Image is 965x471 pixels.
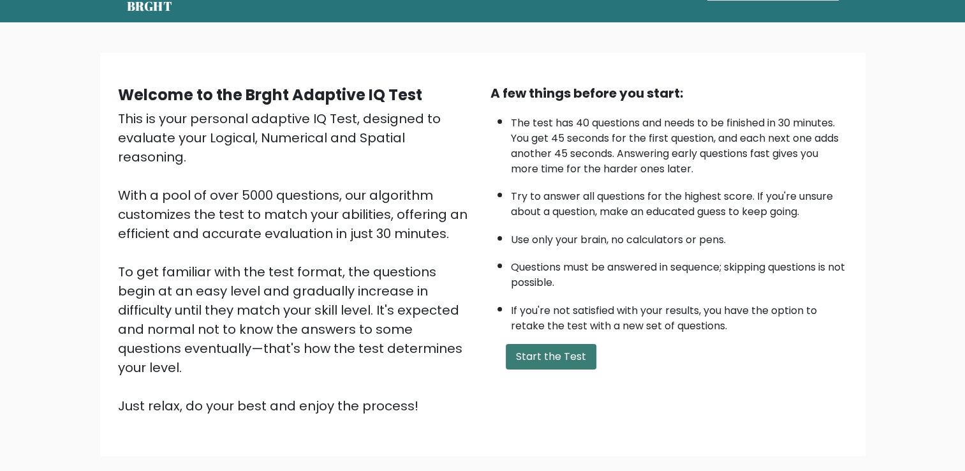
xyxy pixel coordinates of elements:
[118,84,422,105] b: Welcome to the Brght Adaptive IQ Test
[490,84,848,103] div: A few things before you start:
[118,109,475,415] div: This is your personal adaptive IQ Test, designed to evaluate your Logical, Numerical and Spatial ...
[506,344,596,370] button: Start the Test
[511,183,848,220] li: Try to answer all questions for the highest score. If you're unsure about a question, make an edu...
[511,109,848,177] li: The test has 40 questions and needs to be finished in 30 minutes. You get 45 seconds for the firs...
[511,297,848,334] li: If you're not satisfied with your results, you have the option to retake the test with a new set ...
[511,253,848,290] li: Questions must be answered in sequence; skipping questions is not possible.
[511,226,848,248] li: Use only your brain, no calculators or pens.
